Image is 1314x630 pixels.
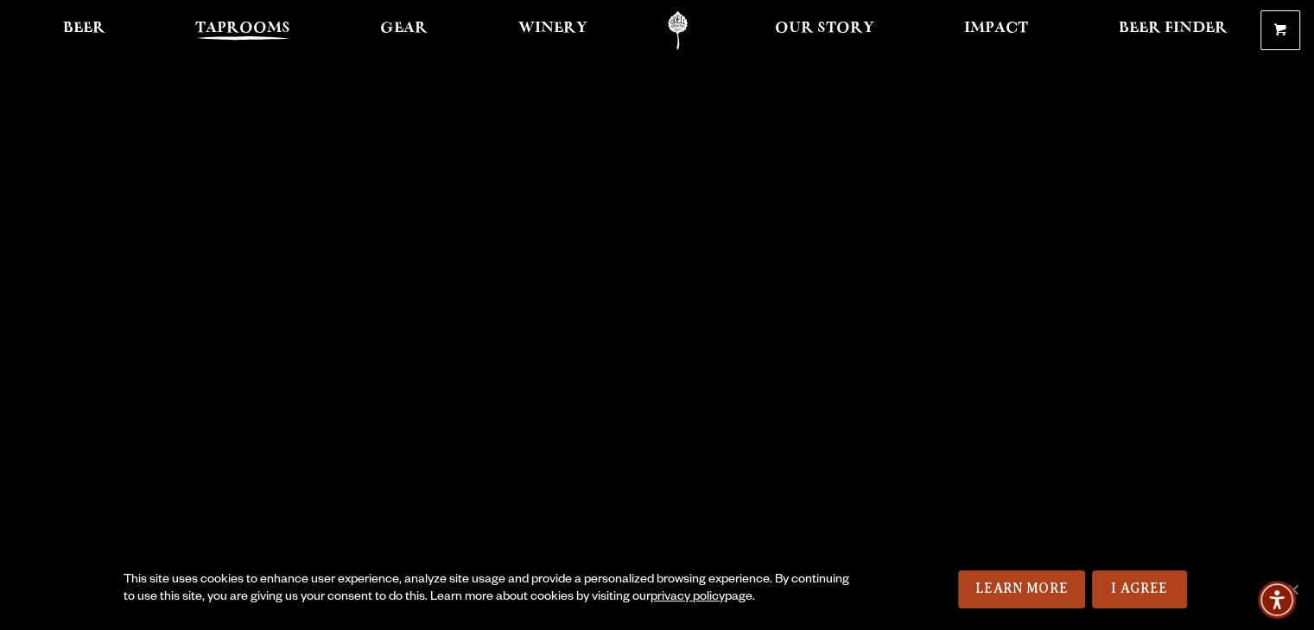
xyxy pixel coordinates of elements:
a: privacy policy [651,591,725,605]
a: Gear [369,11,439,50]
span: Gear [380,22,428,35]
span: Impact [964,22,1028,35]
span: Winery [518,22,587,35]
a: Impact [953,11,1039,50]
span: Beer [63,22,105,35]
a: Learn More [958,570,1085,608]
a: I Agree [1092,570,1187,608]
span: Our Story [775,22,874,35]
a: Our Story [764,11,886,50]
a: Beer [52,11,117,50]
span: Taprooms [195,22,290,35]
a: Winery [507,11,599,50]
a: Odell Home [645,11,710,50]
div: This site uses cookies to enhance user experience, analyze site usage and provide a personalized ... [124,572,860,607]
a: Beer Finder [1107,11,1238,50]
div: Accessibility Menu [1258,581,1296,619]
a: Taprooms [184,11,302,50]
span: Beer Finder [1118,22,1227,35]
